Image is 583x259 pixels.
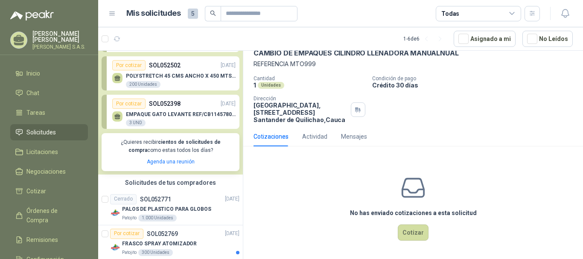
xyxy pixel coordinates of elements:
div: 1 - 6 de 6 [403,32,447,46]
p: POLYSTRETCH 45 CMS ANCHO X 450 MTS LONG [126,73,236,79]
p: [DATE] [221,61,236,70]
p: CAMBIO DE EMPAQUES CILINDRO LLENADORA MANUALNUAL [254,49,458,58]
a: Inicio [10,65,88,81]
div: Todas [441,9,459,18]
span: Inicio [26,69,40,78]
div: Cerrado [110,194,137,204]
span: search [210,10,216,16]
p: [DATE] [221,100,236,108]
p: Cantidad [254,76,365,81]
p: Crédito 30 días [372,81,580,89]
button: Cotizar [398,224,429,241]
a: Chat [10,85,88,101]
a: CerradoSOL052771[DATE] Company LogoPALOS DE PLASTICO PARA GLOBOSPatojito1.000 Unidades [98,191,243,225]
span: Remisiones [26,235,58,244]
a: Cotizar [10,183,88,199]
a: Agenda una reunión [147,159,195,165]
div: Cotizaciones [254,132,289,141]
div: 1.000 Unidades [138,215,177,221]
span: Negociaciones [26,167,66,176]
p: Patojito [122,249,137,256]
div: Actividad [302,132,327,141]
p: REFERENCIA MTO999 [254,59,573,69]
p: ¿Quieres recibir como estas todos los días? [107,138,234,154]
img: Company Logo [110,242,120,253]
span: Órdenes de Compra [26,206,80,225]
button: Asignado a mi [454,31,516,47]
a: Por cotizarSOL052398[DATE] EMPAQUE GATO LEVANTE REF/CB11457801 ALZADORA 18503 UND [102,95,239,129]
a: Por cotizarSOL052502[DATE] POLYSTRETCH 45 CMS ANCHO X 450 MTS LONG200 Unidades [102,56,239,90]
p: SOL052398 [149,99,181,108]
p: [GEOGRAPHIC_DATA], [STREET_ADDRESS] Santander de Quilichao , Cauca [254,102,347,123]
p: 1 [254,81,256,89]
p: Condición de pago [372,76,580,81]
p: SOL052769 [147,231,178,237]
div: Mensajes [341,132,367,141]
h1: Mis solicitudes [126,7,181,20]
div: Unidades [258,82,284,89]
p: [PERSON_NAME] S.A.S. [32,44,88,49]
a: Remisiones [10,232,88,248]
a: Solicitudes [10,124,88,140]
span: Cotizar [26,186,46,196]
p: PALOS DE PLASTICO PARA GLOBOS [122,205,211,213]
div: 200 Unidades [126,81,160,88]
a: Licitaciones [10,144,88,160]
p: [DATE] [225,230,239,238]
div: 300 Unidades [138,249,173,256]
a: Tareas [10,105,88,121]
span: Chat [26,88,39,98]
p: Dirección [254,96,347,102]
span: 5 [188,9,198,19]
img: Company Logo [110,208,120,218]
a: Órdenes de Compra [10,203,88,228]
p: SOL052502 [149,61,181,70]
span: Tareas [26,108,45,117]
p: SOL052771 [140,196,171,202]
img: Logo peakr [10,10,54,20]
p: FRASCO SPRAY ATOMIZADOR [122,240,197,248]
p: [PERSON_NAME] [PERSON_NAME] [32,31,88,43]
p: [DATE] [225,195,239,203]
h3: No has enviado cotizaciones a esta solicitud [350,208,477,218]
b: cientos de solicitudes de compra [128,139,221,153]
div: Solicitudes de tus compradores [98,175,243,191]
button: No Leídos [522,31,573,47]
div: Por cotizar [112,60,146,70]
p: Patojito [122,215,137,221]
a: Negociaciones [10,163,88,180]
span: Licitaciones [26,147,58,157]
p: EMPAQUE GATO LEVANTE REF/CB11457801 ALZADORA 1850 [126,111,236,117]
div: Por cotizar [112,99,146,109]
div: Por cotizar [110,229,143,239]
span: Solicitudes [26,128,56,137]
div: 3 UND [126,119,146,126]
